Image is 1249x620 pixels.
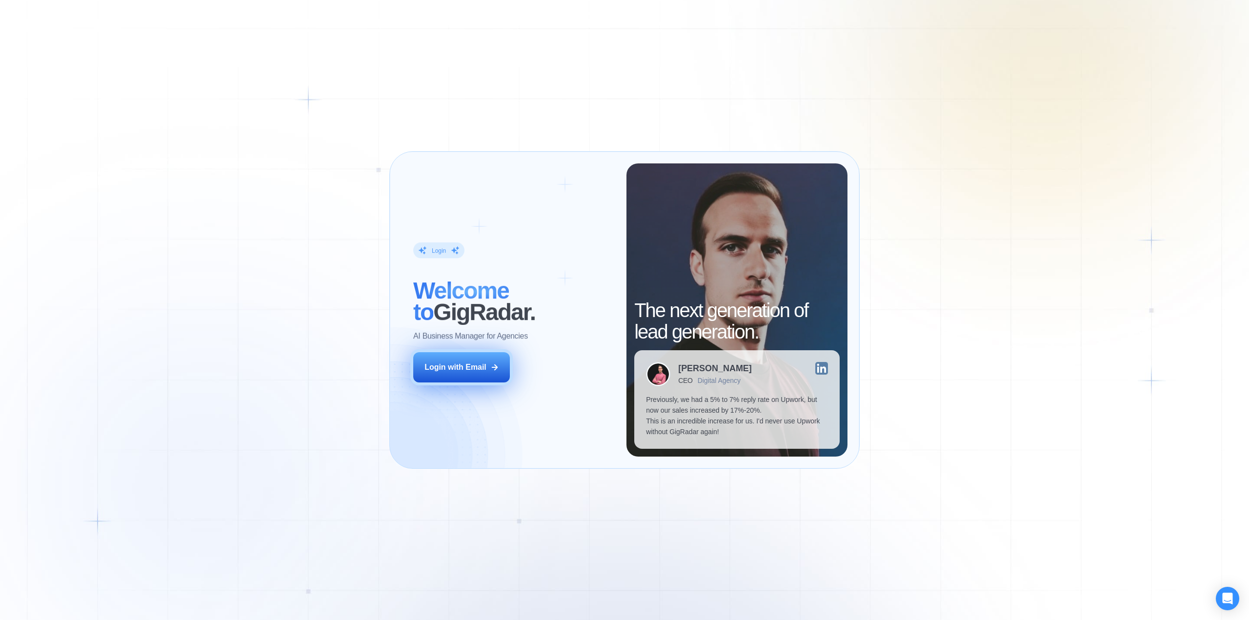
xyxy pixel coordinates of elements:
[698,377,741,384] div: Digital Agency
[634,300,839,342] h2: The next generation of lead generation.
[413,278,509,325] span: Welcome to
[432,246,446,254] div: Login
[1216,587,1239,610] div: Open Intercom Messenger
[413,331,528,341] p: AI Business Manager for Agencies
[646,394,827,437] p: Previously, we had a 5% to 7% reply rate on Upwork, but now our sales increased by 17%-20%. This ...
[678,364,752,373] div: [PERSON_NAME]
[678,377,692,384] div: CEO
[413,280,615,323] h2: ‍ GigRadar.
[413,352,510,382] button: Login with Email
[424,362,486,373] div: Login with Email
